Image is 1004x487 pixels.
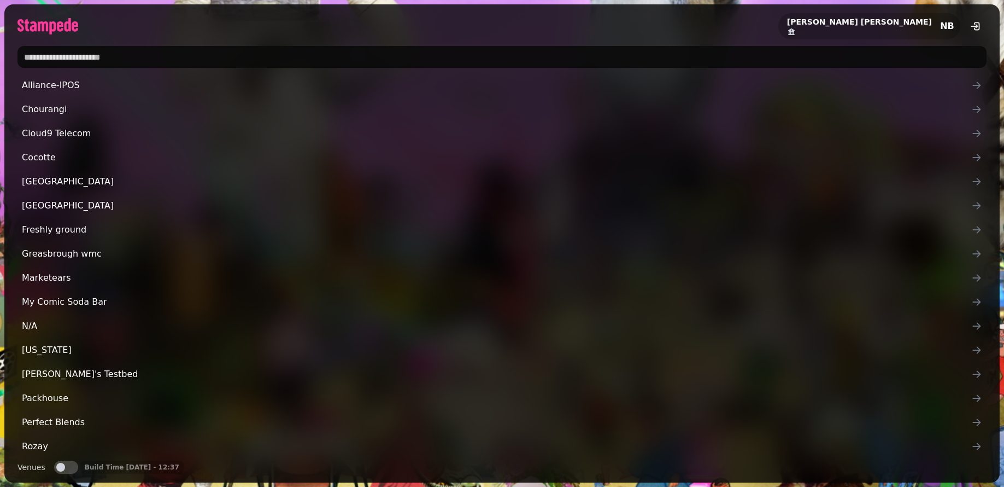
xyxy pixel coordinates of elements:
a: Greasbrough wmc [17,243,987,265]
span: Packhouse [22,392,971,405]
span: Cloud9 Telecom [22,127,971,140]
span: Marketears [22,271,971,285]
a: Alliance-IPOS [17,74,987,96]
span: Cocotte [22,151,971,164]
span: [US_STATE] [22,344,971,357]
button: logout [965,15,987,37]
span: NB [940,22,954,31]
span: Perfect Blends [22,416,971,429]
a: Chourangi [17,98,987,120]
span: My Comic Soda Bar [22,295,971,309]
span: [GEOGRAPHIC_DATA] [22,175,971,188]
span: Rozay [22,440,971,453]
a: Marketears [17,267,987,289]
a: My Comic Soda Bar [17,291,987,313]
span: N/A [22,320,971,333]
a: Freshly ground [17,219,987,241]
a: N/A [17,315,987,337]
a: Cloud9 Telecom [17,123,987,144]
a: [PERSON_NAME]'s Testbed [17,363,987,385]
h2: [PERSON_NAME] [PERSON_NAME] [787,16,932,27]
span: Greasbrough wmc [22,247,971,260]
a: [GEOGRAPHIC_DATA] [17,195,987,217]
a: Packhouse [17,387,987,409]
p: Build Time [DATE] - 12:37 [85,463,179,472]
img: logo [17,18,78,34]
span: Chourangi [22,103,971,116]
a: [US_STATE] [17,339,987,361]
a: Perfect Blends [17,411,987,433]
span: Alliance-IPOS [22,79,971,92]
a: Rozay [17,436,987,457]
a: [GEOGRAPHIC_DATA] [17,171,987,193]
span: [PERSON_NAME]'s Testbed [22,368,971,381]
span: [GEOGRAPHIC_DATA] [22,199,971,212]
a: Cocotte [17,147,987,169]
span: Freshly ground [22,223,971,236]
label: Venues [17,461,45,474]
